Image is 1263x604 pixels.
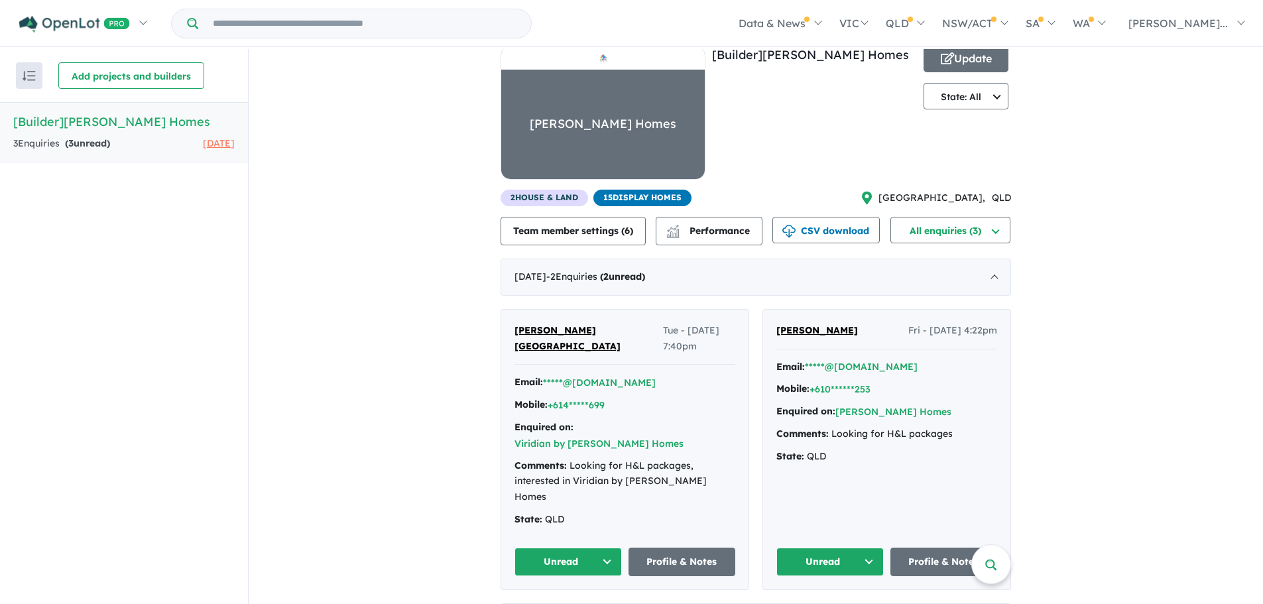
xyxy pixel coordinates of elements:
button: Viridian by [PERSON_NAME] Homes [514,437,684,451]
img: sort.svg [23,71,36,81]
img: Openlot PRO Logo White [19,16,130,32]
span: - 2 Enquir ies [546,271,645,282]
button: Update [924,46,1008,72]
div: [PERSON_NAME] Homes [530,114,676,135]
img: bar-chart.svg [666,229,680,237]
span: [PERSON_NAME] [776,324,858,336]
div: QLD [514,512,735,528]
div: [DATE] [501,259,1011,296]
span: Fri - [DATE] 4:22pm [908,323,997,339]
span: [PERSON_NAME] [GEOGRAPHIC_DATA] [514,324,621,352]
span: 6 [625,225,630,237]
img: line-chart.svg [667,225,679,232]
a: Profile & Notes [890,548,998,576]
a: Hudson Homes[PERSON_NAME] Homes [501,46,705,190]
a: [PERSON_NAME] [776,323,858,339]
div: Looking for H&L packages [776,426,997,442]
span: Tue - [DATE] 7:40pm [663,323,735,355]
div: 3 Enquir ies [13,136,110,152]
strong: Mobile: [776,383,810,394]
strong: State: [776,450,804,462]
strong: Email: [514,376,543,388]
img: download icon [782,225,796,238]
strong: ( unread) [600,271,645,282]
button: CSV download [772,217,880,243]
button: Unread [514,548,622,576]
span: 2 [603,271,609,282]
a: Viridian by [PERSON_NAME] Homes [514,438,684,450]
img: Hudson Homes [597,50,610,66]
span: QLD [992,190,1011,206]
button: [PERSON_NAME] Homes [835,405,951,419]
span: [DATE] [203,137,235,149]
strong: State: [514,513,542,525]
strong: Comments: [514,459,567,471]
button: Performance [656,217,762,245]
a: [PERSON_NAME] [GEOGRAPHIC_DATA] [514,323,663,355]
button: Team member settings (6) [501,217,646,245]
span: 3 [68,137,74,149]
strong: Email: [776,361,805,373]
div: QLD [776,449,997,465]
strong: ( unread) [65,137,110,149]
h5: [Builder] [PERSON_NAME] Homes [13,113,235,131]
strong: Comments: [776,428,829,440]
button: All enquiries (3) [890,217,1010,243]
strong: Enquired on: [514,421,573,433]
a: Profile & Notes [629,548,736,576]
button: Add projects and builders [58,62,204,89]
a: [Builder][PERSON_NAME] Homes [712,47,909,62]
input: Try estate name, suburb, builder or developer [201,9,528,38]
button: Unread [776,548,884,576]
span: [PERSON_NAME]... [1128,17,1228,30]
strong: Mobile: [514,398,548,410]
span: Performance [668,225,750,237]
span: [GEOGRAPHIC_DATA] , [878,190,985,206]
button: State: All [924,83,1008,109]
strong: Enquired on: [776,405,835,417]
div: Looking for H&L packages, interested in Viridian by [PERSON_NAME] Homes [514,458,735,505]
a: [PERSON_NAME] Homes [835,406,951,418]
span: 15 Display Homes [593,190,692,206]
span: 2 House & Land [501,190,588,206]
